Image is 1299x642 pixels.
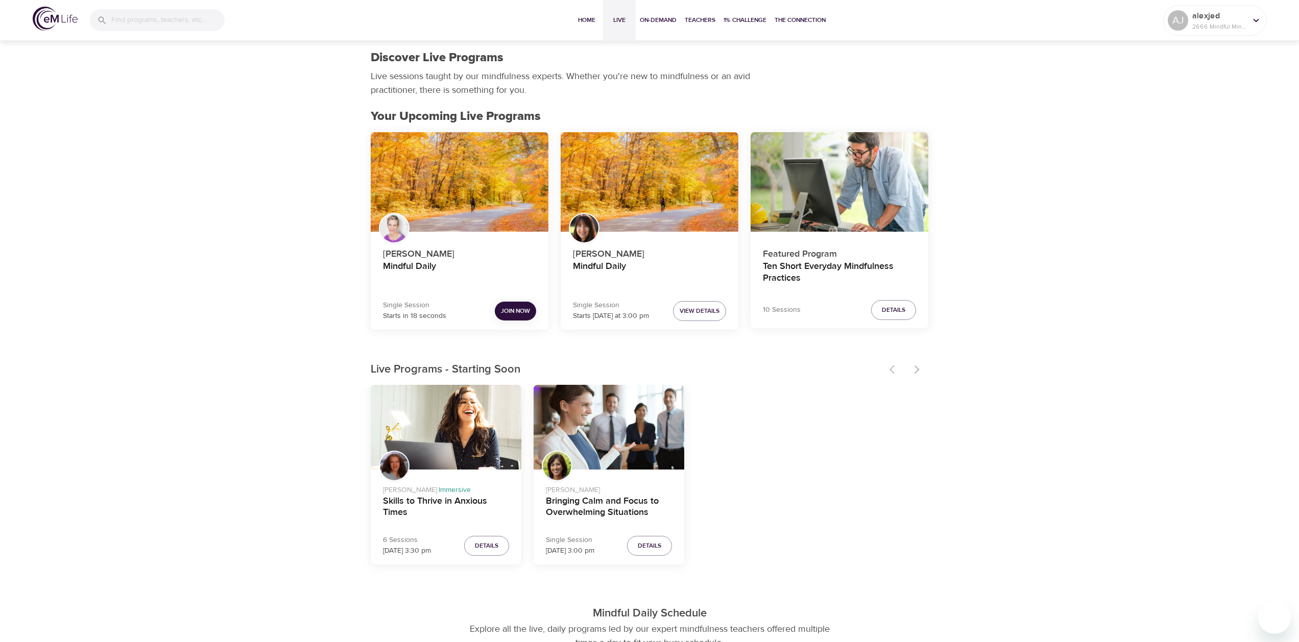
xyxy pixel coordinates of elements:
[573,311,649,322] p: Starts [DATE] at 3:00 pm
[534,385,684,470] button: Bringing Calm and Focus to Overwhelming Situations
[724,15,766,26] span: 1% Challenge
[546,496,672,520] h4: Bringing Calm and Focus to Overwhelming Situations
[383,261,536,285] h4: Mindful Daily
[1258,601,1291,634] iframe: Button to launch messaging window
[627,536,672,556] button: Details
[371,385,521,470] button: Skills to Thrive in Anxious Times
[464,536,509,556] button: Details
[383,481,509,496] p: [PERSON_NAME] ·
[439,485,471,495] span: Immersive
[763,261,916,285] h4: Ten Short Everyday Mindfulness Practices
[680,306,719,316] span: View Details
[33,7,78,31] img: logo
[882,305,905,315] span: Details
[383,311,446,322] p: Starts in 18 seconds
[383,535,431,546] p: 6 Sessions
[607,15,632,26] span: Live
[383,496,509,520] h4: Skills to Thrive in Anxious Times
[475,540,498,551] span: Details
[573,300,649,311] p: Single Session
[546,535,594,546] p: Single Session
[685,15,715,26] span: Teachers
[371,69,754,97] p: Live sessions taught by our mindfulness experts. Whether you're new to mindfulness or an avid pra...
[763,305,801,315] p: 10 Sessions
[383,546,431,556] p: [DATE] 3:30 pm
[573,243,726,261] p: [PERSON_NAME]
[371,109,928,124] h2: Your Upcoming Live Programs
[1192,10,1246,22] p: alexjed
[371,132,548,232] button: Mindful Daily
[871,300,916,320] button: Details
[775,15,826,26] span: The Connection
[673,301,726,321] button: View Details
[640,15,677,26] span: On-Demand
[495,302,536,320] button: Join Now
[1192,22,1246,31] p: 2666 Mindful Minutes
[546,546,594,556] p: [DATE] 3:00 pm
[501,306,530,316] span: Join Now
[363,605,936,622] p: Mindful Daily Schedule
[561,132,738,232] button: Mindful Daily
[383,300,446,311] p: Single Session
[763,243,916,261] p: Featured Program
[111,9,225,31] input: Find programs, teachers, etc...
[574,15,599,26] span: Home
[371,361,883,378] p: Live Programs - Starting Soon
[546,481,672,496] p: [PERSON_NAME]
[383,243,536,261] p: [PERSON_NAME]
[751,132,928,232] button: Ten Short Everyday Mindfulness Practices
[371,51,503,65] h1: Discover Live Programs
[1168,10,1188,31] div: AJ
[573,261,726,285] h4: Mindful Daily
[638,540,661,551] span: Details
